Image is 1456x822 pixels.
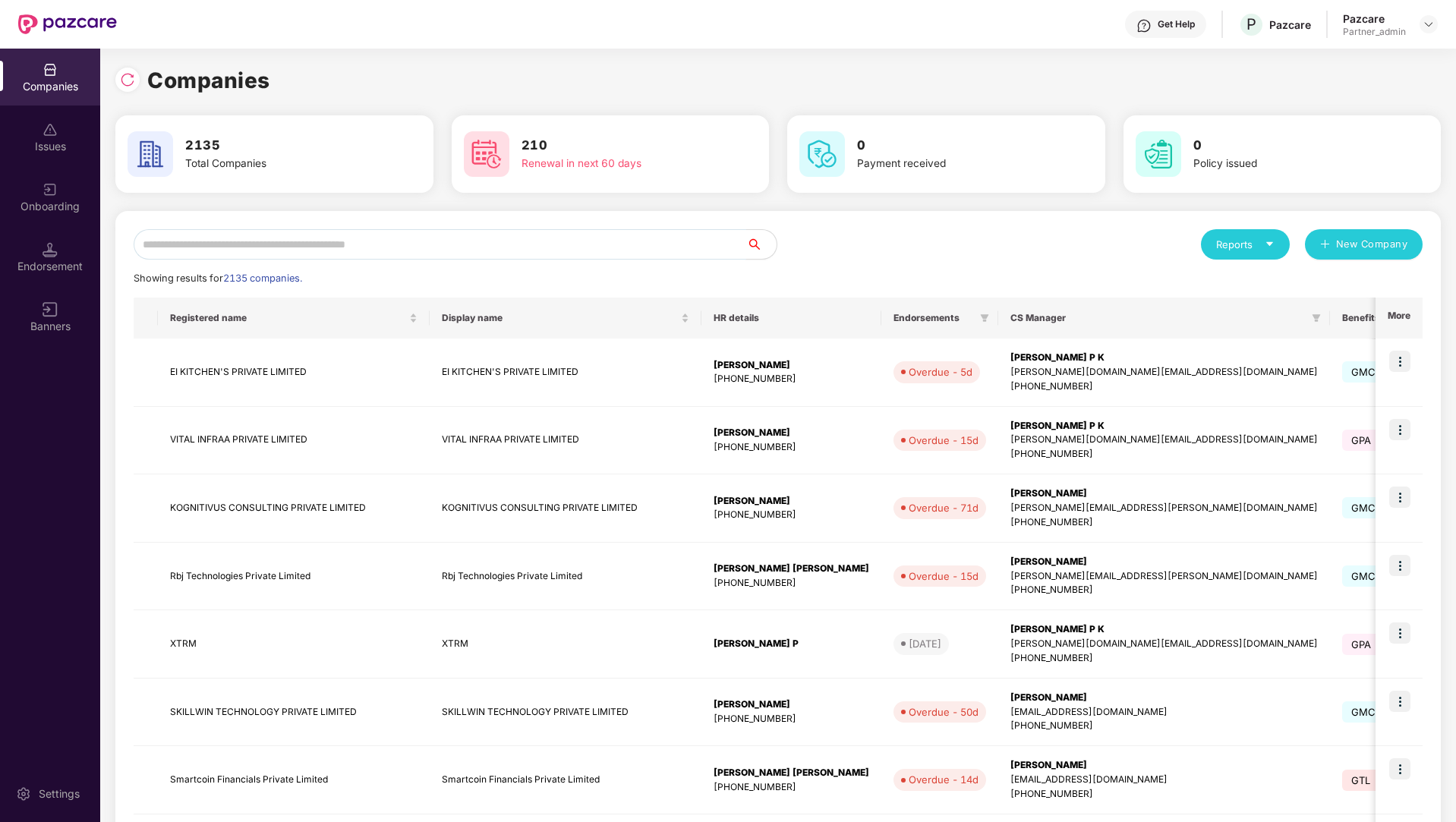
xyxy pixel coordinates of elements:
[909,704,979,720] div: Overdue - 50d
[1010,637,1318,651] div: [PERSON_NAME][DOMAIN_NAME][EMAIL_ADDRESS][DOMAIN_NAME]
[857,156,1048,172] div: Payment received
[120,72,135,87] img: svg+xml;base64,PHN2ZyBpZD0iUmVsb2FkLTMyeDMyIiB4bWxucz0iaHR0cDovL3d3dy53My5vcmcvMjAwMC9zdmciIHdpZH...
[1343,26,1406,38] div: Partner_admin
[714,358,869,373] div: [PERSON_NAME]
[464,131,509,177] img: svg+xml;base64,PHN2ZyB4bWxucz0iaHR0cDovL3d3dy53My5vcmcvMjAwMC9zdmciIHdpZHRoPSI2MCIgaGVpZ2h0PSI2MC...
[1342,634,1381,655] span: GPA
[16,786,31,802] img: svg+xml;base64,PHN2ZyBpZD0iU2V0dGluZy0yMHgyMCIgeG1sbnM9Imh0dHA6Ly93d3cudzMub3JnLzIwMDAvc3ZnIiB3aW...
[714,440,869,455] div: [PHONE_NUMBER]
[430,746,701,814] td: Smartcoin Financials Private Limited
[714,698,869,712] div: [PERSON_NAME]
[1010,758,1318,773] div: [PERSON_NAME]
[1389,351,1410,372] img: icon
[1423,18,1435,30] img: svg+xml;base64,PHN2ZyBpZD0iRHJvcGRvd24tMzJ4MzIiIHhtbG5zPSJodHRwOi8vd3d3LnczLm9yZy8yMDAwL3N2ZyIgd2...
[158,746,430,814] td: Smartcoin Financials Private Limited
[714,712,869,726] div: [PHONE_NUMBER]
[43,302,58,317] img: svg+xml;base64,PHN2ZyB3aWR0aD0iMTYiIGhlaWdodD0iMTYiIHZpZXdCb3g9IjAgMCAxNiAxNiIgZmlsbD0ibm9uZSIgeG...
[1010,515,1318,530] div: [PHONE_NUMBER]
[522,156,713,172] div: Renewal in next 60 days
[1010,787,1318,802] div: [PHONE_NUMBER]
[1010,447,1318,461] div: [PHONE_NUMBER]
[1342,430,1381,451] span: GPA
[1389,487,1410,508] img: icon
[128,131,173,177] img: svg+xml;base64,PHN2ZyB4bWxucz0iaHR0cDovL3d3dy53My5vcmcvMjAwMC9zdmciIHdpZHRoPSI2MCIgaGVpZ2h0PSI2MC...
[977,309,992,327] span: filter
[134,272,302,284] span: Showing results for
[1309,309,1324,327] span: filter
[1010,569,1318,584] div: [PERSON_NAME][EMAIL_ADDRESS][PERSON_NAME][DOMAIN_NAME]
[1376,298,1423,339] th: More
[1010,555,1318,569] div: [PERSON_NAME]
[1320,239,1330,251] span: plus
[714,562,869,576] div: [PERSON_NAME] [PERSON_NAME]
[909,433,979,448] div: Overdue - 15d
[714,576,869,591] div: [PHONE_NUMBER]
[1010,380,1318,394] div: [PHONE_NUMBER]
[43,182,58,197] img: svg+xml;base64,PHN2ZyB3aWR0aD0iMjAiIGhlaWdodD0iMjAiIHZpZXdCb3g9IjAgMCAyMCAyMCIgZmlsbD0ibm9uZSIgeG...
[909,772,979,787] div: Overdue - 14d
[799,131,845,177] img: svg+xml;base64,PHN2ZyB4bWxucz0iaHR0cDovL3d3dy53My5vcmcvMjAwMC9zdmciIHdpZHRoPSI2MCIgaGVpZ2h0PSI2MC...
[1010,705,1318,720] div: [EMAIL_ADDRESS][DOMAIN_NAME]
[1136,18,1152,33] img: svg+xml;base64,PHN2ZyBpZD0iSGVscC0zMngzMiIgeG1sbnM9Imh0dHA6Ly93d3cudzMub3JnLzIwMDAvc3ZnIiB3aWR0aD...
[185,156,377,172] div: Total Companies
[147,64,270,97] h1: Companies
[522,136,713,156] h3: 210
[1343,11,1406,26] div: Pazcare
[1389,555,1410,576] img: icon
[1389,622,1410,644] img: icon
[909,500,979,515] div: Overdue - 71d
[1010,773,1318,787] div: [EMAIL_ADDRESS][DOMAIN_NAME]
[714,426,869,440] div: [PERSON_NAME]
[1389,758,1410,779] img: icon
[1336,237,1408,252] span: New Company
[223,272,302,284] span: 2135 companies.
[1342,701,1385,723] span: GMC
[909,568,979,584] div: Overdue - 15d
[158,407,430,475] td: VITAL INFRAA PRIVATE LIMITED
[714,637,869,651] div: [PERSON_NAME] P
[430,474,701,543] td: KOGNITIVUS CONSULTING PRIVATE LIMITED
[1246,15,1256,33] span: P
[430,298,701,339] th: Display name
[43,62,58,77] img: svg+xml;base64,PHN2ZyBpZD0iQ29tcGFuaWVzIiB4bWxucz0iaHR0cDovL3d3dy53My5vcmcvMjAwMC9zdmciIHdpZHRoPS...
[909,636,941,651] div: [DATE]
[1342,361,1385,383] span: GMC
[430,543,701,611] td: Rbj Technologies Private Limited
[714,766,869,780] div: [PERSON_NAME] [PERSON_NAME]
[1312,313,1321,323] span: filter
[714,508,869,522] div: [PHONE_NUMBER]
[714,372,869,386] div: [PHONE_NUMBER]
[1193,136,1385,156] h3: 0
[43,242,58,257] img: svg+xml;base64,PHN2ZyB3aWR0aD0iMTQuNSIgaGVpZ2h0PSIxNC41IiB2aWV3Qm94PSIwIDAgMTYgMTYiIGZpbGw9Im5vbm...
[1305,229,1423,260] button: plusNew Company
[158,543,430,611] td: Rbj Technologies Private Limited
[893,312,974,324] span: Endorsements
[1010,419,1318,433] div: [PERSON_NAME] P K
[158,474,430,543] td: KOGNITIVUS CONSULTING PRIVATE LIMITED
[714,494,869,509] div: [PERSON_NAME]
[43,122,58,137] img: svg+xml;base64,PHN2ZyBpZD0iSXNzdWVzX2Rpc2FibGVkIiB4bWxucz0iaHR0cDovL3d3dy53My5vcmcvMjAwMC9zdmciIH...
[1010,691,1318,705] div: [PERSON_NAME]
[1010,719,1318,733] div: [PHONE_NUMBER]
[430,610,701,679] td: XTRM
[1265,239,1275,249] span: caret-down
[158,298,430,339] th: Registered name
[170,312,406,324] span: Registered name
[430,339,701,407] td: EI KITCHEN'S PRIVATE LIMITED
[1010,487,1318,501] div: [PERSON_NAME]
[701,298,881,339] th: HR details
[980,313,989,323] span: filter
[1010,365,1318,380] div: [PERSON_NAME][DOMAIN_NAME][EMAIL_ADDRESS][DOMAIN_NAME]
[745,229,777,260] button: search
[1010,433,1318,447] div: [PERSON_NAME][DOMAIN_NAME][EMAIL_ADDRESS][DOMAIN_NAME]
[185,136,377,156] h3: 2135
[1010,312,1306,324] span: CS Manager
[1136,131,1181,177] img: svg+xml;base64,PHN2ZyB4bWxucz0iaHR0cDovL3d3dy53My5vcmcvMjAwMC9zdmciIHdpZHRoPSI2MCIgaGVpZ2h0PSI2MC...
[442,312,678,324] span: Display name
[158,610,430,679] td: XTRM
[1010,501,1318,515] div: [PERSON_NAME][EMAIL_ADDRESS][PERSON_NAME][DOMAIN_NAME]
[745,238,777,250] span: search
[714,780,869,795] div: [PHONE_NUMBER]
[34,786,84,802] div: Settings
[1010,651,1318,666] div: [PHONE_NUMBER]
